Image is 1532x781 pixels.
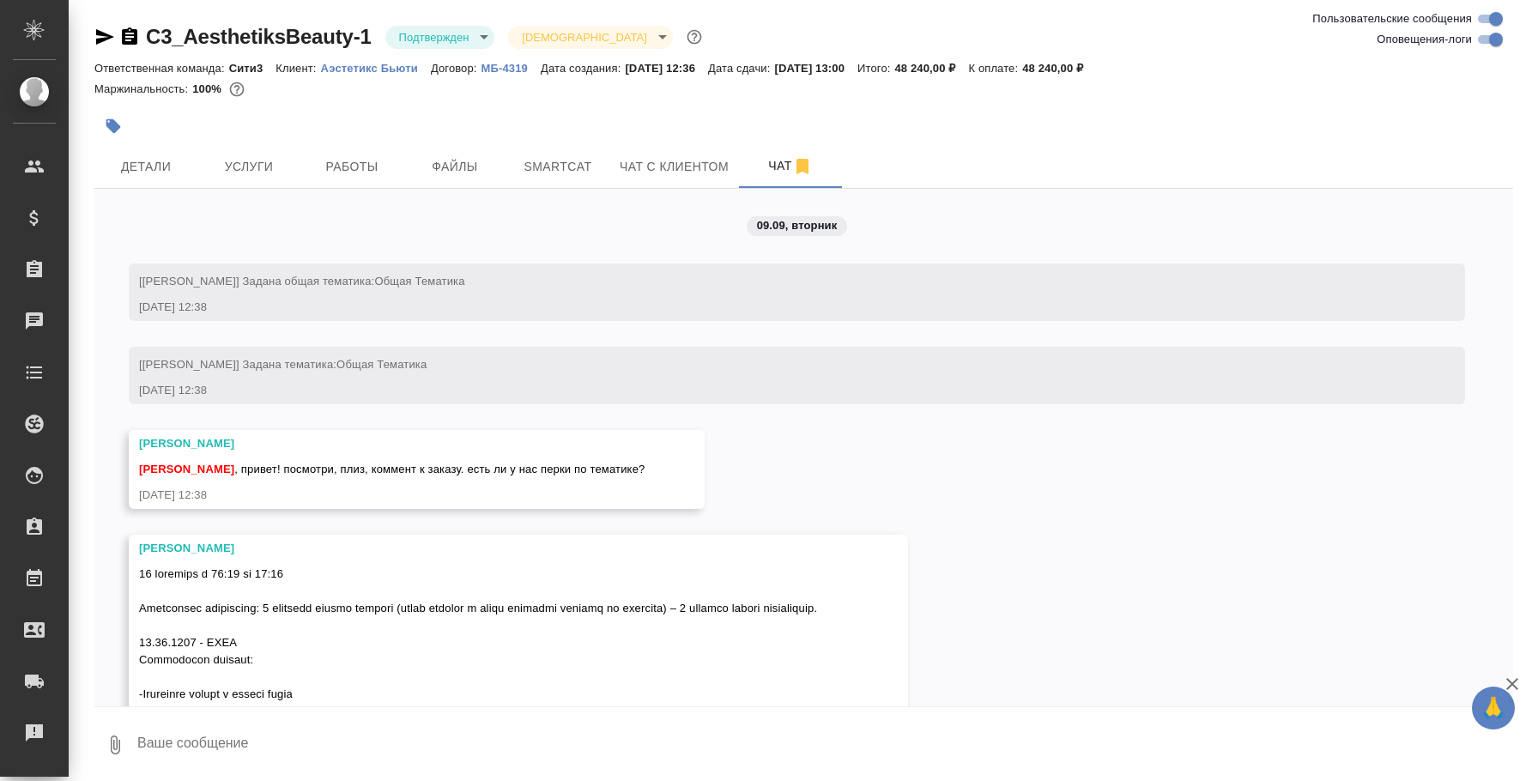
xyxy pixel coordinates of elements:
[1312,10,1472,27] span: Пользовательские сообщения
[620,156,729,178] span: Чат с клиентом
[683,26,705,48] button: Доп статусы указывают на важность/срочность заказа
[541,62,625,75] p: Дата создания:
[139,382,1405,399] div: [DATE] 12:38
[139,540,848,557] div: [PERSON_NAME]
[517,156,599,178] span: Smartcat
[374,275,464,288] span: Общая Тематика
[139,299,1405,316] div: [DATE] 12:38
[857,62,894,75] p: Итого:
[105,156,187,178] span: Детали
[119,27,140,47] button: Скопировать ссылку
[517,30,651,45] button: [DEMOGRAPHIC_DATA]
[481,60,541,75] a: МБ-4319
[625,62,708,75] p: [DATE] 12:36
[94,27,115,47] button: Скопировать ссылку для ЯМессенджера
[226,78,248,100] button: 0.00 RUB;
[708,62,774,75] p: Дата сдачи:
[414,156,496,178] span: Файлы
[894,62,968,75] p: 48 240,00 ₽
[139,358,427,371] span: [[PERSON_NAME]] Задана тематика:
[208,156,290,178] span: Услуги
[774,62,857,75] p: [DATE] 13:00
[192,82,226,95] p: 100%
[139,463,645,475] span: , привет! посмотри, плиз, коммент к заказу. есть ли у нас перки по тематике?
[792,156,813,177] svg: Отписаться
[229,62,276,75] p: Сити3
[431,62,481,75] p: Договор:
[146,25,372,48] a: C3_AesthetiksBeauty-1
[394,30,475,45] button: Подтвержден
[385,26,495,49] div: Подтвержден
[1479,690,1508,726] span: 🙏
[94,82,192,95] p: Маржинальность:
[757,217,838,234] p: 09.09, вторник
[1377,31,1472,48] span: Оповещения-логи
[139,275,465,288] span: [[PERSON_NAME]] Задана общая тематика:
[139,435,645,452] div: [PERSON_NAME]
[276,62,320,75] p: Клиент:
[1022,62,1096,75] p: 48 240,00 ₽
[968,62,1022,75] p: К оплате:
[749,155,832,177] span: Чат
[336,358,427,371] span: Общая Тематика
[94,107,132,145] button: Добавить тэг
[139,463,234,475] span: [PERSON_NAME]
[481,62,541,75] p: МБ-4319
[321,62,431,75] p: Аэстетикс Бьюти
[139,487,645,504] div: [DATE] 12:38
[508,26,672,49] div: Подтвержден
[321,60,431,75] a: Аэстетикс Бьюти
[311,156,393,178] span: Работы
[1472,687,1515,730] button: 🙏
[94,62,229,75] p: Ответственная команда:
